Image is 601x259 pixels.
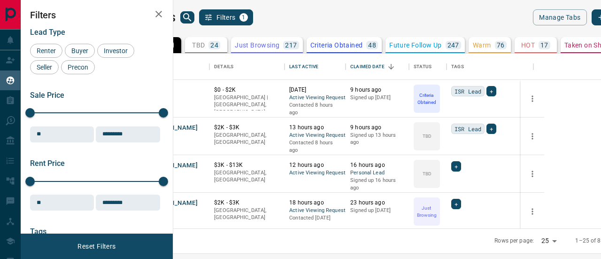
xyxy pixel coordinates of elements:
span: Active Viewing Request [289,94,341,102]
p: Warm [473,42,491,48]
p: Signed up [DATE] [350,94,404,102]
p: TBD [423,170,431,177]
div: Claimed Date [346,54,409,80]
p: [GEOGRAPHIC_DATA], [GEOGRAPHIC_DATA] [214,132,280,146]
div: Claimed Date [350,54,385,80]
p: 76 [497,42,505,48]
div: Seller [30,60,59,74]
p: 48 [368,42,376,48]
div: Tags [447,54,533,80]
span: Active Viewing Request [289,132,341,140]
p: $3K - $13K [214,161,280,169]
div: Details [214,54,233,80]
p: Criteria Obtained [415,92,439,106]
button: Sort [385,60,398,73]
p: Rows per page: [494,237,534,245]
span: Personal Lead [350,169,404,177]
div: 25 [538,234,560,248]
div: Last Active [285,54,346,80]
button: Manage Tabs [533,9,586,25]
span: Seller [33,63,55,71]
div: + [451,199,461,209]
span: + [490,124,493,133]
p: Signed up 13 hours ago [350,132,404,146]
div: Name [144,54,209,80]
button: more [525,92,539,106]
span: Active Viewing Request [289,169,341,177]
span: ISR Lead [455,86,481,96]
p: Just Browsing [235,42,279,48]
p: Future Follow Up [389,42,441,48]
p: TBD [192,42,205,48]
p: [DATE] [289,86,341,94]
p: 9 hours ago [350,86,404,94]
span: Sale Price [30,91,64,100]
p: 217 [285,42,297,48]
span: + [455,162,458,171]
div: Details [209,54,285,80]
button: more [525,204,539,219]
p: [GEOGRAPHIC_DATA] | [GEOGRAPHIC_DATA], [GEOGRAPHIC_DATA] [214,94,280,116]
span: + [455,199,458,209]
p: 12 hours ago [289,161,341,169]
span: Buyer [68,47,92,55]
div: + [486,124,496,134]
span: Investor [100,47,131,55]
p: $2K - $3K [214,124,280,132]
p: Signed up 16 hours ago [350,177,404,191]
div: Renter [30,44,62,58]
div: Status [409,54,447,80]
button: more [525,129,539,143]
p: [GEOGRAPHIC_DATA], [GEOGRAPHIC_DATA] [214,207,280,221]
div: Last Active [289,54,318,80]
p: TBD [423,133,431,140]
p: HOT [521,42,535,48]
div: Precon [61,60,95,74]
p: Contacted 8 hours ago [289,102,341,116]
span: ISR Lead [455,124,481,133]
p: Criteria Obtained [310,42,363,48]
p: 17 [540,42,548,48]
p: 16 hours ago [350,161,404,169]
p: 23 hours ago [350,199,404,207]
button: Filters1 [199,9,253,25]
span: Active Viewing Request [289,207,341,215]
div: Status [414,54,431,80]
div: Tags [451,54,464,80]
p: 18 hours ago [289,199,341,207]
p: 247 [447,42,459,48]
span: Lead Type [30,28,65,37]
span: Renter [33,47,59,55]
button: more [525,167,539,181]
div: + [451,161,461,172]
div: Investor [97,44,134,58]
span: Precon [64,63,92,71]
button: Reset Filters [71,238,122,254]
span: 1 [240,14,247,21]
p: 13 hours ago [289,124,341,132]
p: Contacted 8 hours ago [289,139,341,154]
span: Tags [30,227,46,236]
span: Rent Price [30,159,65,168]
p: $0 - $2K [214,86,280,94]
p: $2K - $3K [214,199,280,207]
p: Just Browsing [415,204,439,219]
span: + [490,86,493,96]
div: Buyer [65,44,95,58]
div: + [486,86,496,96]
p: [GEOGRAPHIC_DATA], [GEOGRAPHIC_DATA] [214,169,280,184]
p: Contacted [DATE] [289,214,341,222]
p: 24 [210,42,218,48]
h2: Filters [30,9,163,21]
button: search button [180,11,194,24]
p: Signed up [DATE] [350,207,404,214]
p: 9 hours ago [350,124,404,132]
